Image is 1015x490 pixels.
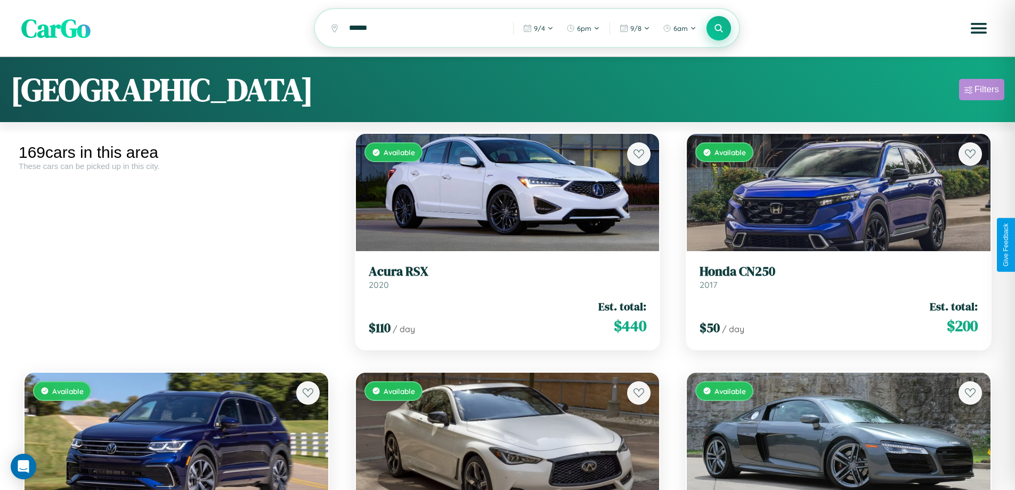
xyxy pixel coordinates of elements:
[577,24,591,33] span: 6pm
[722,324,744,334] span: / day
[700,319,720,336] span: $ 50
[614,315,646,336] span: $ 440
[384,387,415,396] span: Available
[630,24,642,33] span: 9 / 8
[975,84,999,95] div: Filters
[52,387,84,396] span: Available
[598,299,646,314] span: Est. total:
[384,148,415,157] span: Available
[11,68,313,111] h1: [GEOGRAPHIC_DATA]
[369,319,391,336] span: $ 110
[959,79,1004,100] button: Filters
[369,279,389,290] span: 2020
[393,324,415,334] span: / day
[947,315,978,336] span: $ 200
[369,264,647,290] a: Acura RSX2020
[930,299,978,314] span: Est. total:
[561,20,605,37] button: 6pm
[964,13,994,43] button: Open menu
[714,387,746,396] span: Available
[700,264,978,290] a: Honda CN2502017
[673,24,688,33] span: 6am
[614,20,655,37] button: 9/8
[369,264,647,279] h3: Acura RSX
[700,279,717,290] span: 2017
[19,143,334,162] div: 169 cars in this area
[657,20,702,37] button: 6am
[518,20,559,37] button: 9/4
[534,24,545,33] span: 9 / 4
[21,11,91,46] span: CarGo
[700,264,978,279] h3: Honda CN250
[19,162,334,171] div: These cars can be picked up in this city.
[714,148,746,157] span: Available
[1002,223,1010,267] div: Give Feedback
[11,454,36,479] div: Open Intercom Messenger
